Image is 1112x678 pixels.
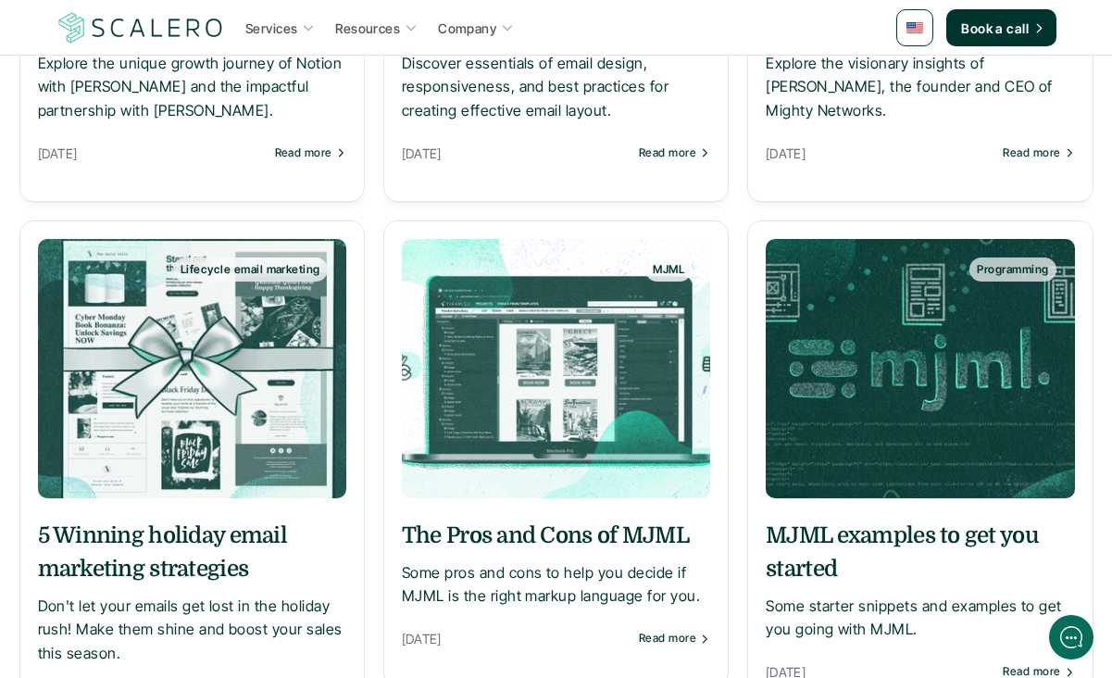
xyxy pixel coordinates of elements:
[56,10,226,45] img: Scalero company logo
[28,123,343,212] h2: Let us know if we can help with lifecycle marketing.
[766,519,1074,642] a: MJML examples to get you startedSome starter snippets and examples to get you going with MJML.
[275,146,346,159] a: Read more
[766,239,1074,498] a: Programming
[1003,665,1060,678] p: Read more
[38,52,346,123] p: Explore the unique growth journey of Notion with [PERSON_NAME] and the impactful partnership with...
[119,257,222,271] span: New conversation
[29,245,342,282] button: New conversation
[38,519,346,585] h5: 5 Winning holiday email marketing strategies
[946,9,1056,46] a: Book a call
[402,142,630,165] p: [DATE]
[639,632,696,645] p: Read more
[639,146,696,159] p: Read more
[766,142,993,165] p: [DATE]
[961,19,1029,38] p: Book a call
[402,239,710,498] a: MJML
[1003,146,1074,159] a: Read more
[766,595,1074,642] p: Some starter snippets and examples to get you going with MJML.
[639,146,710,159] a: Read more
[977,263,1048,276] p: Programming
[653,263,684,276] p: MJML
[438,19,496,38] p: Company
[38,239,346,498] a: Lifecycle email marketing
[402,627,630,650] p: [DATE]
[402,52,710,123] p: Discover essentials of email design, responsiveness, and best practices for creating effective em...
[38,595,346,666] p: Don't let your emails get lost in the holiday rush! Make them shine and boost your sales this sea...
[155,559,234,571] span: We run on Gist
[335,19,400,38] p: Resources
[181,263,320,276] p: Lifecycle email marketing
[1003,665,1074,678] a: Read more
[766,519,1074,585] h5: MJML examples to get you started
[245,19,297,38] p: Services
[275,146,332,159] p: Read more
[766,52,1074,123] p: Explore the visionary insights of [PERSON_NAME], the founder and CEO of Mighty Networks.
[1003,146,1060,159] p: Read more
[639,632,710,645] a: Read more
[38,519,346,666] a: 5 Winning holiday email marketing strategiesDon't let your emails get lost in the holiday rush! M...
[402,519,710,609] a: The Pros and Cons of MJMLSome pros and cons to help you decide if MJML is the right markup langua...
[402,561,710,609] p: Some pros and cons to help you decide if MJML is the right markup language for you.
[56,11,226,44] a: Scalero company logo
[402,519,710,552] h5: The Pros and Cons of MJML
[1049,615,1093,659] iframe: gist-messenger-bubble-iframe
[38,142,266,165] p: [DATE]
[28,90,343,119] h1: Hi! Welcome to [GEOGRAPHIC_DATA].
